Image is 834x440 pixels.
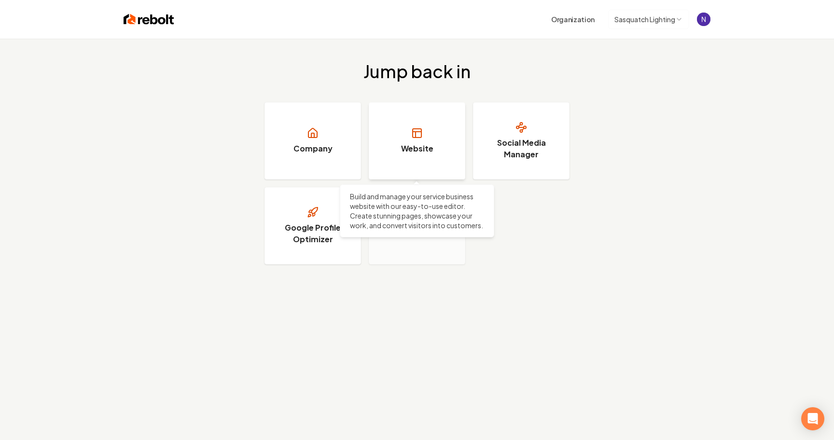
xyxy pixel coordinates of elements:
[801,407,824,430] div: Open Intercom Messenger
[293,143,333,154] h3: Company
[369,102,465,179] a: Website
[363,62,471,81] h2: Jump back in
[264,102,361,179] a: Company
[697,13,710,26] button: Open user button
[697,13,710,26] img: Nick Richards
[545,11,600,28] button: Organization
[264,187,361,264] a: Google Profile Optimizer
[277,222,349,245] h3: Google Profile Optimizer
[350,192,484,230] p: Build and manage your service business website with our easy-to-use editor. Create stunning pages...
[124,13,174,26] img: Rebolt Logo
[473,102,570,179] a: Social Media Manager
[401,143,433,154] h3: Website
[485,137,557,160] h3: Social Media Manager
